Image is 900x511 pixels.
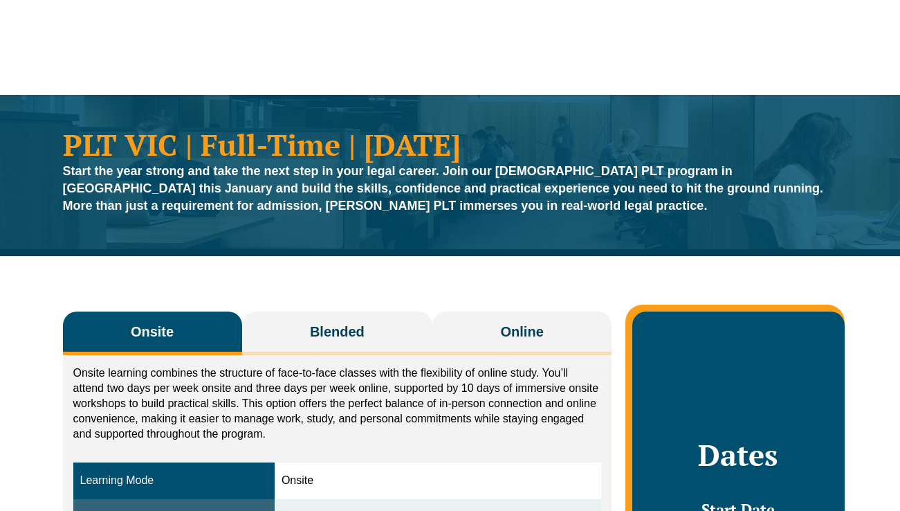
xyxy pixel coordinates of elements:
strong: Start the year strong and take the next step in your legal career. Join our [DEMOGRAPHIC_DATA] PL... [63,164,824,213]
h1: PLT VIC | Full-Time | [DATE] [63,129,838,159]
p: Onsite learning combines the structure of face-to-face classes with the flexibility of online stu... [73,366,602,442]
span: Onsite [131,322,174,341]
div: Learning Mode [80,473,268,489]
div: Onsite [282,473,594,489]
h2: Dates [646,438,830,472]
span: Online [501,322,544,341]
span: Blended [310,322,365,341]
